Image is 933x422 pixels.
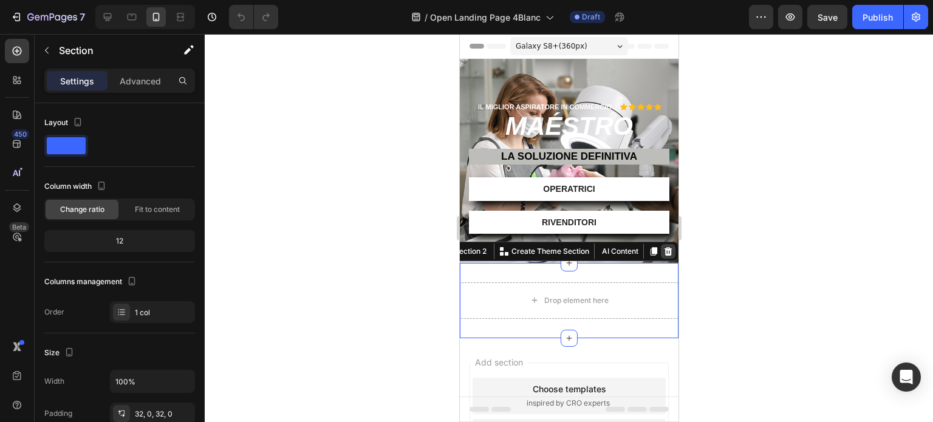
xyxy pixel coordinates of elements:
div: Columns management [44,274,139,290]
p: Section [59,43,159,58]
div: 450 [12,129,29,139]
iframe: Design area [460,34,678,422]
p: Settings [60,75,94,87]
span: Open Landing Page 4Blanc [430,11,541,24]
div: Order [44,307,64,318]
button: AI Content [137,210,181,225]
span: Fit to content [135,204,180,215]
div: Publish [863,11,893,24]
div: 32, 0, 32, 0 [135,409,192,420]
div: 1 col [135,307,192,318]
button: Publish [852,5,903,29]
span: Change ratio [60,204,104,215]
div: Beta [9,222,29,232]
p: Advanced [120,75,161,87]
input: Auto [111,370,194,392]
div: Size [44,345,77,361]
button: 7 [5,5,91,29]
div: 12 [47,233,193,250]
div: Undo/Redo [229,5,278,29]
span: Add section [10,322,68,335]
p: 7 [80,10,85,24]
span: / [425,11,428,24]
div: Width [44,376,64,387]
span: Save [818,12,838,22]
p: Create Theme Section [52,212,129,223]
div: Choose templates [73,349,146,361]
div: Open Intercom Messenger [892,362,921,392]
div: Column width [44,179,109,195]
div: Padding [44,408,72,419]
div: Layout [44,115,85,131]
span: Draft [582,12,600,22]
button: Save [807,5,847,29]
